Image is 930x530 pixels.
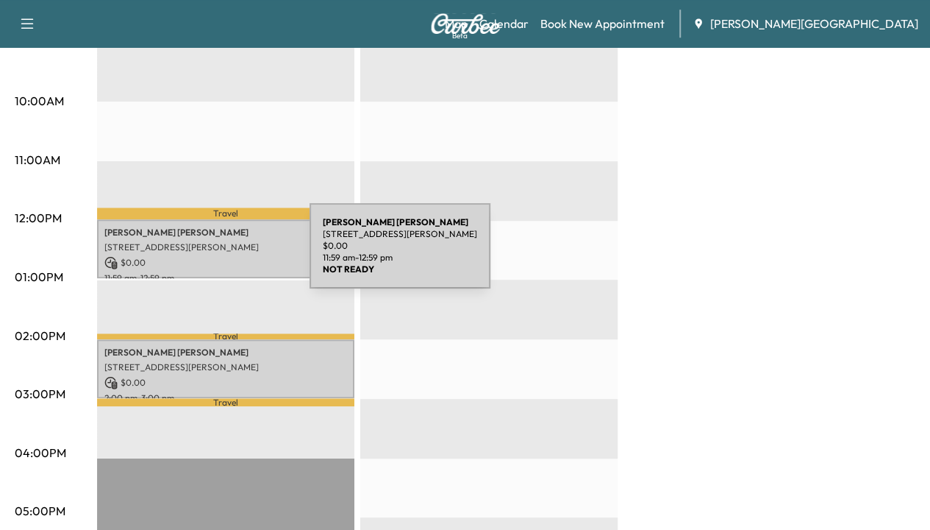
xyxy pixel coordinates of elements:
[97,333,354,339] p: Travel
[15,209,62,227] p: 12:00PM
[104,227,347,239] p: [PERSON_NAME] [PERSON_NAME]
[104,347,347,358] p: [PERSON_NAME] [PERSON_NAME]
[104,361,347,373] p: [STREET_ADDRESS][PERSON_NAME]
[97,398,354,406] p: Travel
[104,376,347,389] p: $ 0.00
[445,15,468,32] a: MapBeta
[540,15,665,32] a: Book New Appointment
[15,92,64,110] p: 10:00AM
[430,13,501,34] img: Curbee Logo
[323,252,477,264] p: 11:59 am - 12:59 pm
[104,256,347,269] p: $ 0.00
[479,15,529,32] a: Calendar
[15,151,60,169] p: 11:00AM
[104,241,347,253] p: [STREET_ADDRESS][PERSON_NAME]
[15,268,63,286] p: 01:00PM
[452,30,468,41] div: Beta
[97,208,354,219] p: Travel
[15,385,65,403] p: 03:00PM
[323,240,477,252] p: $ 0.00
[104,272,347,284] p: 11:59 am - 12:59 pm
[323,216,468,227] b: [PERSON_NAME] [PERSON_NAME]
[15,502,65,520] p: 05:00PM
[323,228,477,240] p: [STREET_ADDRESS][PERSON_NAME]
[15,444,66,462] p: 04:00PM
[323,264,374,275] b: NOT READY
[710,15,918,32] span: [PERSON_NAME][GEOGRAPHIC_DATA]
[104,392,347,404] p: 2:00 pm - 3:00 pm
[15,327,65,344] p: 02:00PM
